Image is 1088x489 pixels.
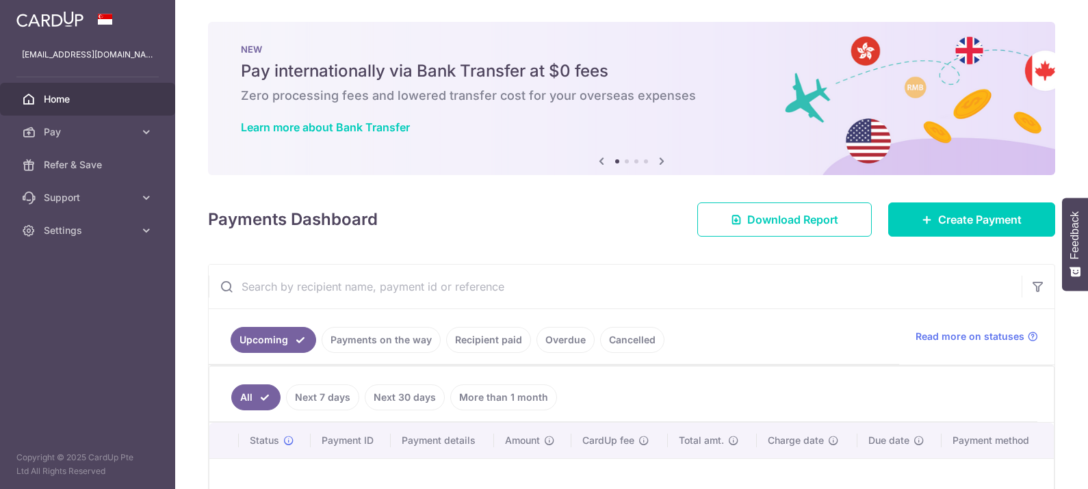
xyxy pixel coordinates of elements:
[600,327,664,353] a: Cancelled
[250,434,279,447] span: Status
[231,384,281,410] a: All
[16,11,83,27] img: CardUp
[286,384,359,410] a: Next 7 days
[241,88,1022,104] h6: Zero processing fees and lowered transfer cost for your overseas expenses
[22,48,153,62] p: [EMAIL_ADDRESS][DOMAIN_NAME]
[208,207,378,232] h4: Payments Dashboard
[888,202,1055,237] a: Create Payment
[44,125,134,139] span: Pay
[241,60,1022,82] h5: Pay internationally via Bank Transfer at $0 fees
[942,423,1054,458] th: Payment method
[697,202,872,237] a: Download Report
[231,327,316,353] a: Upcoming
[916,330,1038,343] a: Read more on statuses
[747,211,838,228] span: Download Report
[536,327,595,353] a: Overdue
[322,327,441,353] a: Payments on the way
[44,92,134,106] span: Home
[505,434,540,447] span: Amount
[938,211,1022,228] span: Create Payment
[868,434,909,447] span: Due date
[209,265,1022,308] input: Search by recipient name, payment id or reference
[44,191,134,204] span: Support
[1069,211,1081,259] span: Feedback
[582,434,634,447] span: CardUp fee
[44,158,134,172] span: Refer & Save
[311,423,391,458] th: Payment ID
[1062,198,1088,291] button: Feedback - Show survey
[241,120,410,134] a: Learn more about Bank Transfer
[44,224,134,237] span: Settings
[391,423,494,458] th: Payment details
[679,434,724,447] span: Total amt.
[365,384,445,410] a: Next 30 days
[208,22,1055,175] img: Bank transfer banner
[241,44,1022,55] p: NEW
[768,434,824,447] span: Charge date
[916,330,1024,343] span: Read more on statuses
[450,384,557,410] a: More than 1 month
[446,327,531,353] a: Recipient paid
